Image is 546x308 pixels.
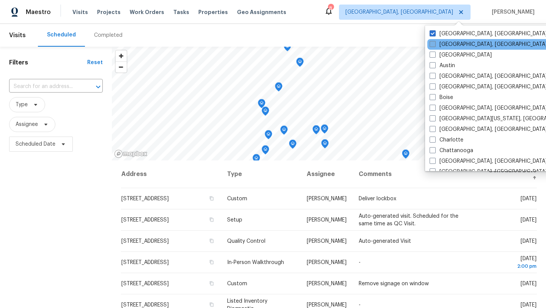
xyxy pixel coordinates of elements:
div: Scheduled [47,31,76,39]
span: Scheduled Date [16,140,55,148]
span: [PERSON_NAME] [307,281,347,286]
span: [DATE] [521,217,537,223]
span: Deliver lockbox [359,196,396,201]
div: Reset [87,59,103,66]
div: Map marker [321,124,328,136]
span: Work Orders [130,8,164,16]
div: Completed [94,31,122,39]
button: Copy Address [208,237,215,244]
th: Type [221,160,301,188]
div: Map marker [253,154,260,166]
span: [PERSON_NAME] [307,302,347,308]
span: [PERSON_NAME] [489,8,535,16]
span: [DATE] [521,196,537,201]
span: [PERSON_NAME] [307,217,347,223]
span: [STREET_ADDRESS] [121,302,169,308]
div: Map marker [296,58,304,69]
button: Copy Address [208,301,215,308]
span: [PERSON_NAME] [307,239,347,244]
span: Geo Assignments [237,8,286,16]
span: [STREET_ADDRESS] [121,281,169,286]
div: Map marker [280,126,288,137]
span: [DATE] [484,256,537,270]
button: Copy Address [208,259,215,266]
span: Properties [198,8,228,16]
span: Setup [227,217,242,223]
span: Auto-generated visit. Scheduled for the same time as QC Visit. [359,214,458,226]
div: Map marker [262,107,269,118]
span: Quality Control [227,239,265,244]
span: [STREET_ADDRESS] [121,260,169,265]
div: Map marker [321,139,329,151]
span: Visits [72,8,88,16]
a: Mapbox homepage [114,149,147,158]
span: Maestro [26,8,51,16]
span: [STREET_ADDRESS] [121,217,169,223]
label: Austin [430,62,455,69]
button: Copy Address [208,216,215,223]
span: [PERSON_NAME] [307,196,347,201]
button: Zoom in [116,50,127,61]
button: Zoom out [116,61,127,72]
div: Map marker [284,42,291,54]
span: Assignee [16,121,38,128]
label: [GEOGRAPHIC_DATA] [430,51,492,59]
span: [PERSON_NAME] [307,260,347,265]
button: Open [93,82,104,92]
span: Projects [97,8,121,16]
span: Tasks [173,9,189,15]
span: Type [16,101,28,108]
span: Custom [227,281,247,286]
span: [STREET_ADDRESS] [121,239,169,244]
span: [GEOGRAPHIC_DATA], [GEOGRAPHIC_DATA] [345,8,453,16]
span: - [359,260,361,265]
span: [STREET_ADDRESS] [121,196,169,201]
span: Visits [9,27,26,44]
div: Map marker [258,99,265,111]
span: In-Person Walkthrough [227,260,284,265]
label: Charlotte [430,136,463,144]
button: Copy Address [208,195,215,202]
th: Assignee [301,160,353,188]
input: Search for an address... [9,81,82,93]
div: Map marker [275,82,282,94]
label: Boise [430,94,453,101]
button: Copy Address [208,280,215,287]
div: Map marker [312,125,320,137]
span: [DATE] [521,302,537,308]
span: [DATE] [521,281,537,286]
div: Map marker [265,130,272,142]
span: Zoom out [116,62,127,72]
label: Chattanooga [430,147,473,154]
div: 2:00 pm [484,262,537,270]
h1: Filters [9,59,87,66]
span: Auto-generated Visit [359,239,411,244]
span: Remove signage on window [359,281,429,286]
div: Map marker [289,140,297,151]
span: Custom [227,196,247,201]
div: Map marker [402,149,409,161]
span: [DATE] [521,239,537,244]
div: Map marker [262,145,269,157]
th: Address [121,160,221,188]
div: 8 [328,5,333,12]
th: Comments [353,160,477,188]
th: Scheduled Date ↑ [478,160,537,188]
span: - [359,302,361,308]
